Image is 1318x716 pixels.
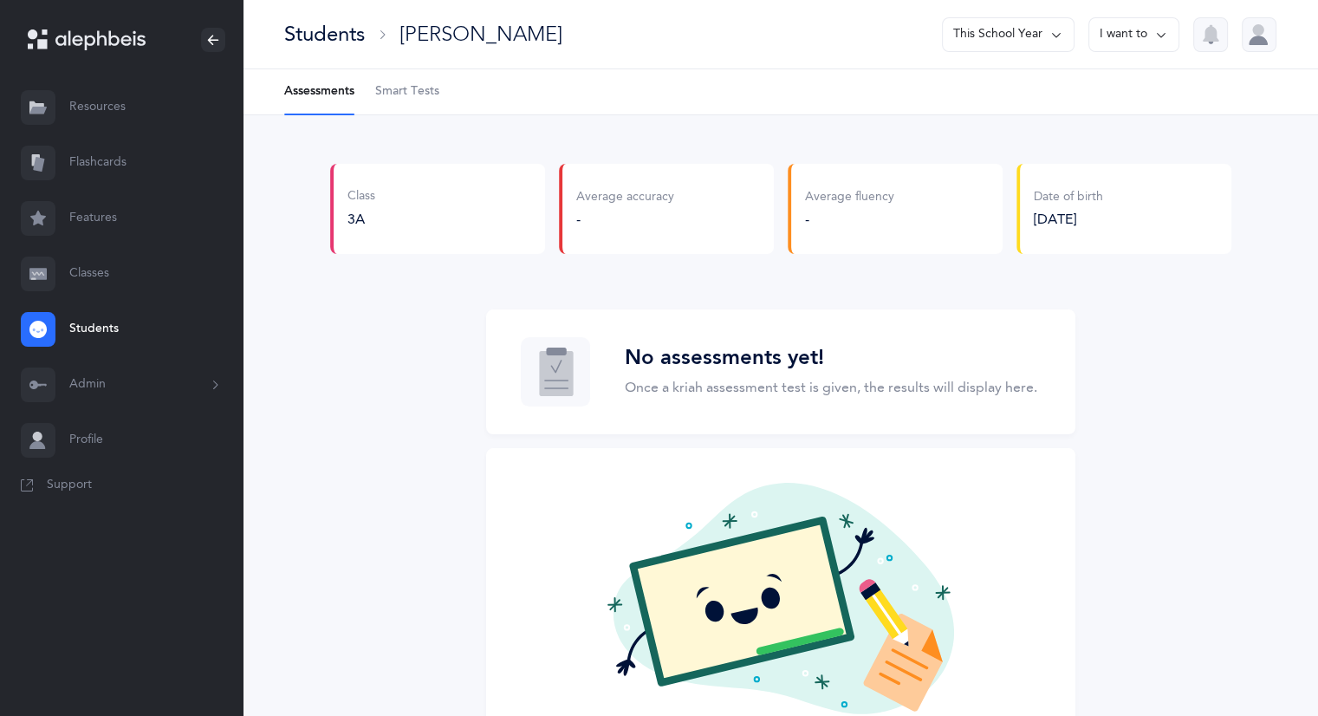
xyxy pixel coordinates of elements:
div: - [805,210,894,229]
div: [DATE] [1034,210,1103,229]
div: Date of birth [1034,189,1103,206]
button: This School Year [942,17,1075,52]
div: Students [284,20,365,49]
a: Smart Tests [375,69,439,114]
button: 3A [347,210,365,229]
span: Smart Tests [375,83,439,101]
p: Once a kriah assessment test is given, the results will display here. [625,377,1037,398]
div: - [576,210,674,229]
span: Support [47,477,92,494]
h3: No assessments yet! [625,346,1037,371]
div: Average accuracy [576,189,674,206]
button: I want to [1088,17,1179,52]
div: Class [347,188,375,205]
span: 3A [347,212,365,227]
div: Average fluency [805,189,894,206]
div: [PERSON_NAME] [399,20,562,49]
